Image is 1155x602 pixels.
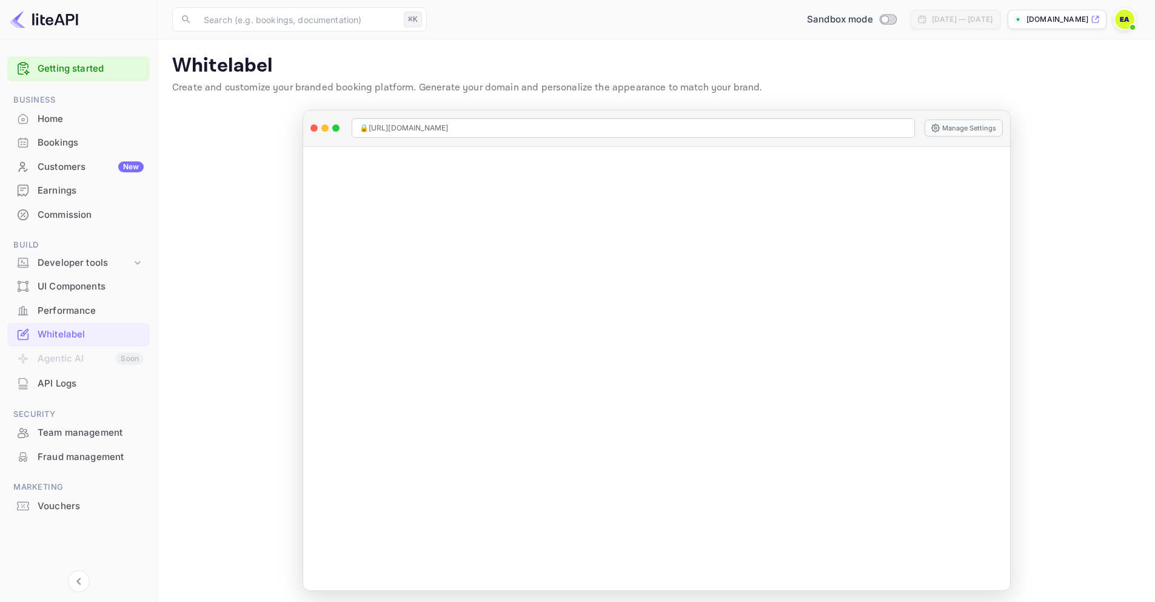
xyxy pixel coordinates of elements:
input: Search (e.g. bookings, documentation) [196,7,399,32]
a: Getting started [38,62,144,76]
div: Customers [38,160,144,174]
div: CustomersNew [7,155,150,179]
a: Home [7,107,150,130]
div: Bookings [38,136,144,150]
div: Switch to Production mode [802,13,901,27]
p: [DOMAIN_NAME] [1026,14,1088,25]
a: CustomersNew [7,155,150,178]
div: Fraud management [38,450,144,464]
div: API Logs [38,377,144,391]
img: LiteAPI logo [10,10,78,29]
div: Home [7,107,150,131]
span: Marketing [7,481,150,494]
span: Sandbox mode [807,13,873,27]
div: New [118,161,144,172]
span: 🔒 [URL][DOMAIN_NAME] [360,123,449,134]
div: Bookings [7,131,150,155]
button: Manage Settings [925,120,1003,137]
a: UI Components [7,275,150,297]
span: Business [7,93,150,107]
div: API Logs [7,372,150,396]
div: Home [38,112,144,126]
span: Build [7,238,150,252]
a: Whitelabel [7,323,150,345]
div: Getting started [7,56,150,81]
div: [DATE] — [DATE] [932,14,993,25]
div: Commission [38,208,144,222]
div: Whitelabel [7,323,150,347]
a: Vouchers [7,495,150,517]
div: Commission [7,203,150,227]
div: Performance [38,304,144,318]
div: ⌘K [404,12,422,27]
a: Bookings [7,131,150,154]
a: Fraud management [7,445,150,468]
div: Developer tools [38,256,132,270]
img: EnGEZ AI [1115,10,1134,29]
a: API Logs [7,372,150,394]
p: Create and customize your branded booking platform. Generate your domain and personalize the appe... [172,81,1140,95]
a: Commission [7,203,150,226]
div: Whitelabel [38,328,144,342]
p: Whitelabel [172,54,1140,78]
button: Collapse navigation [68,570,90,592]
div: Team management [7,421,150,445]
div: UI Components [7,275,150,299]
span: Security [7,408,150,421]
div: Earnings [7,179,150,203]
a: Earnings [7,179,150,201]
div: Vouchers [38,499,144,513]
a: Team management [7,421,150,444]
div: Performance [7,299,150,323]
div: Fraud management [7,445,150,469]
div: Earnings [38,184,144,198]
div: Developer tools [7,252,150,274]
a: Performance [7,299,150,322]
div: UI Components [38,280,144,294]
div: Team management [38,426,144,440]
div: Vouchers [7,495,150,518]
